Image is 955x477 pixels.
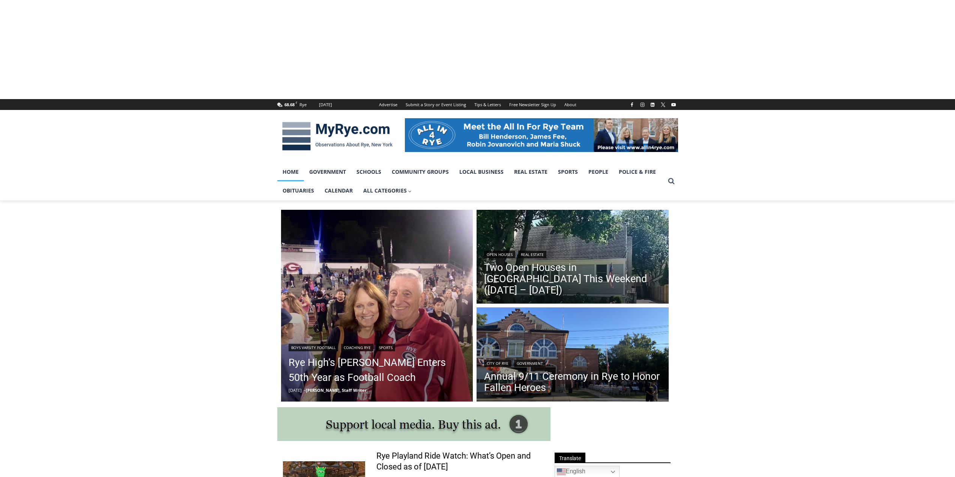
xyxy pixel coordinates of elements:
[277,163,665,200] nav: Primary Navigation
[518,251,546,258] a: Real Estate
[405,118,678,152] img: All in for Rye
[514,360,546,367] a: Government
[560,99,581,110] a: About
[484,360,511,367] a: City of Rye
[281,210,473,402] img: (PHOTO: Garr and his wife Cathy on the field at Rye High School's Nugent Stadium.)
[454,163,509,181] a: Local Business
[277,117,397,156] img: MyRye.com
[306,387,367,393] a: [PERSON_NAME], Staff Writer
[277,407,550,441] img: support local media, buy this ad
[376,451,541,472] a: Rye Playland Ride Watch: What’s Open and Closed as of [DATE]
[358,181,417,200] a: All Categories
[470,99,505,110] a: Tips & Letters
[484,249,661,258] div: |
[669,100,678,109] a: YouTube
[289,355,466,385] a: Rye High’s [PERSON_NAME] Enters 50th Year as Football Coach
[363,187,412,195] span: All Categories
[375,99,402,110] a: Advertise
[289,342,466,351] div: | |
[484,358,661,367] div: |
[402,99,470,110] a: Submit a Story or Event Listing
[376,344,395,351] a: Sports
[299,101,307,108] div: Rye
[289,387,302,393] time: [DATE]
[477,210,669,306] a: Read More Two Open Houses in Rye This Weekend (September 6 – 7)
[484,371,661,393] a: Annual 9/11 Ceremony in Rye to Honor Fallen Heroes
[583,163,614,181] a: People
[284,102,295,107] span: 68.68
[375,99,581,110] nav: Secondary Navigation
[477,307,669,403] a: Read More Annual 9/11 Ceremony in Rye to Honor Fallen Heroes
[484,251,515,258] a: Open Houses
[351,163,387,181] a: Schools
[638,100,647,109] a: Instagram
[277,181,319,200] a: Obituaries
[296,101,297,105] span: F
[659,100,668,109] a: X
[553,163,583,181] a: Sports
[509,163,553,181] a: Real Estate
[627,100,636,109] a: Facebook
[477,210,669,306] img: 134-136 Dearborn Avenue
[319,181,358,200] a: Calendar
[648,100,657,109] a: Linkedin
[304,163,351,181] a: Government
[665,175,678,188] button: View Search Form
[614,163,661,181] a: Police & Fire
[289,344,338,351] a: Boys Varsity Football
[387,163,454,181] a: Community Groups
[304,387,306,393] span: –
[484,262,661,296] a: Two Open Houses in [GEOGRAPHIC_DATA] This Weekend ([DATE] – [DATE])
[505,99,560,110] a: Free Newsletter Sign Up
[555,453,585,463] span: Translate
[319,101,332,108] div: [DATE]
[277,163,304,181] a: Home
[477,307,669,403] img: (PHOTO: The City of Rye 9-11 ceremony on Wednesday, September 11, 2024. It was the 23rd anniversa...
[557,467,566,476] img: en
[341,344,373,351] a: Coaching Rye
[281,210,473,402] a: Read More Rye High’s Dino Garr Enters 50th Year as Football Coach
